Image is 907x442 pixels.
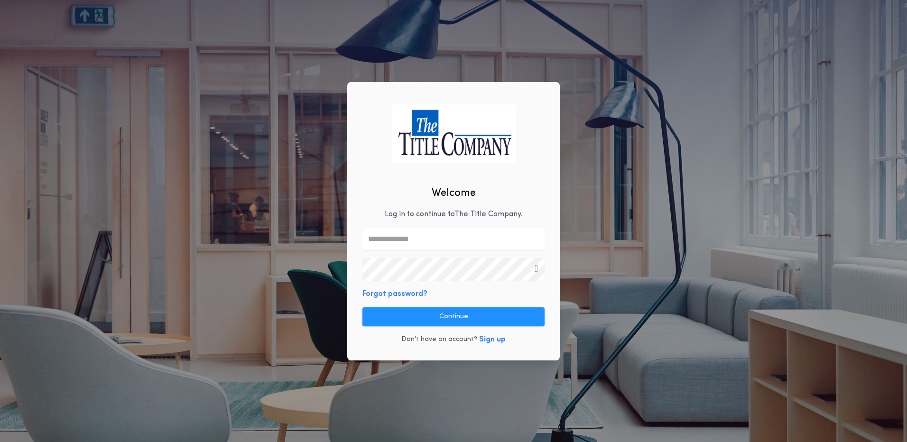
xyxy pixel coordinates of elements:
button: Sign up [479,334,506,345]
img: logo [391,104,516,163]
p: Log in to continue to The Title Company . [385,209,523,220]
button: Continue [362,307,545,326]
h2: Welcome [432,185,476,201]
p: Don't have an account? [401,335,477,344]
button: Forgot password? [362,288,427,300]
